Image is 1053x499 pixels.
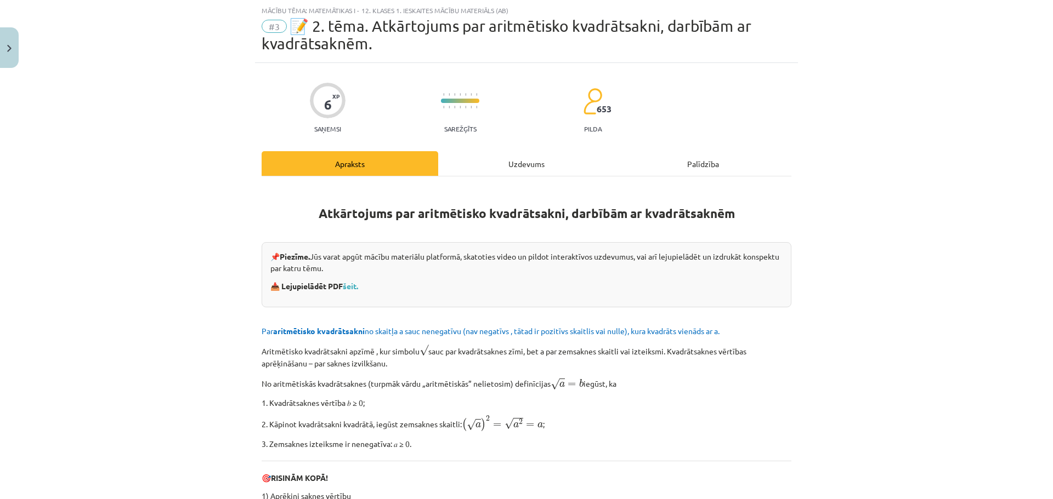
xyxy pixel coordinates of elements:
[7,45,12,52] img: icon-close-lesson-0947bae3869378f0d4975bcd49f059093ad1ed9edebbc8119c70593378902aed.svg
[584,125,602,133] p: pilda
[262,472,791,484] p: 🎯
[460,93,461,96] img: icon-short-line-57e1e144782c952c97e751825c79c345078a6d821885a25fce030b3d8c18986b.svg
[324,97,332,112] div: 6
[273,326,365,336] b: aritmētisko kvadrātsakni
[449,93,450,96] img: icon-short-line-57e1e144782c952c97e751825c79c345078a6d821885a25fce030b3d8c18986b.svg
[280,251,310,261] strong: Piezīme.
[471,93,472,96] img: icon-short-line-57e1e144782c952c97e751825c79c345078a6d821885a25fce030b3d8c18986b.svg
[262,20,287,33] span: #3
[262,151,438,176] div: Apraksts
[271,473,328,483] b: RISINĀM KOPĀ!
[568,382,576,387] span: =
[262,7,791,14] div: Mācību tēma: Matemātikas i - 12. klases 1. ieskaites mācību materiāls (ab)
[579,379,584,387] span: b
[443,106,444,108] img: icon-short-line-57e1e144782c952c97e751825c79c345078a6d821885a25fce030b3d8c18986b.svg
[262,326,720,336] span: Par no skaitļa a sauc nenegatīvu (nav negatīvs , tātad ir pozitīvs skaitlis vai nulle), kura kvad...
[460,106,461,108] img: icon-short-line-57e1e144782c952c97e751825c79c345078a6d821885a25fce030b3d8c18986b.svg
[505,418,513,429] span: √
[597,104,612,114] span: 653
[475,422,481,428] span: a
[465,106,466,108] img: icon-short-line-57e1e144782c952c97e751825c79c345078a6d821885a25fce030b3d8c18986b.svg
[310,125,346,133] p: Saņemsi
[537,422,543,428] span: a
[444,125,477,133] p: Sarežģīts
[262,438,791,450] p: 3. Zemsaknes izteiksme ir nenegatīva: 𝑎 ≥ 0.
[420,345,428,356] span: √
[262,415,791,432] p: 2. Kāpinot kvadrātsakni kvadrātā, iegūst zemsaknes skaitli: ;
[319,205,735,221] strong: Atkārtojums par aritmētisko kvadrātsakni, darbībām ar kvadrātsaknēm
[467,419,475,431] span: √
[465,93,466,96] img: icon-short-line-57e1e144782c952c97e751825c79c345078a6d821885a25fce030b3d8c18986b.svg
[443,93,444,96] img: icon-short-line-57e1e144782c952c97e751825c79c345078a6d821885a25fce030b3d8c18986b.svg
[449,106,450,108] img: icon-short-line-57e1e144782c952c97e751825c79c345078a6d821885a25fce030b3d8c18986b.svg
[262,17,751,53] span: 📝 2. tēma. Atkārtojums par aritmētisko kvadrātsakni, darbībām ar kvadrātsaknēm.
[471,106,472,108] img: icon-short-line-57e1e144782c952c97e751825c79c345078a6d821885a25fce030b3d8c18986b.svg
[519,419,523,425] span: 2
[551,378,559,390] span: √
[476,106,477,108] img: icon-short-line-57e1e144782c952c97e751825c79c345078a6d821885a25fce030b3d8c18986b.svg
[513,422,519,428] span: a
[476,93,477,96] img: icon-short-line-57e1e144782c952c97e751825c79c345078a6d821885a25fce030b3d8c18986b.svg
[262,343,791,369] p: Aritmētisko kvadrātsakni apzīmē , kur simbolu sauc par kvadrātsaknes zīmi, bet a par zemsaknes sk...
[343,281,358,291] a: šeit.
[332,93,339,99] span: XP
[454,106,455,108] img: icon-short-line-57e1e144782c952c97e751825c79c345078a6d821885a25fce030b3d8c18986b.svg
[615,151,791,176] div: Palīdzība
[270,281,360,291] strong: 📥 Lejupielādēt PDF
[462,418,467,431] span: (
[262,397,791,409] p: 1. Kvadrātsaknes vērtība 𝑏 ≥ 0;
[481,418,486,431] span: )
[262,376,791,391] p: No aritmētiskās kvadrātsaknes (turpmāk vārdu „aritmētiskās” nelietosim) definīcijas iegūst, ka
[454,93,455,96] img: icon-short-line-57e1e144782c952c97e751825c79c345078a6d821885a25fce030b3d8c18986b.svg
[583,88,602,115] img: students-c634bb4e5e11cddfef0936a35e636f08e4e9abd3cc4e673bd6f9a4125e45ecb1.svg
[493,423,501,427] span: =
[526,423,534,427] span: =
[486,416,490,421] span: 2
[559,382,565,387] span: a
[438,151,615,176] div: Uzdevums
[270,251,783,274] p: 📌 Jūs varat apgūt mācību materiālu platformā, skatoties video un pildot interaktīvos uzdevumus, v...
